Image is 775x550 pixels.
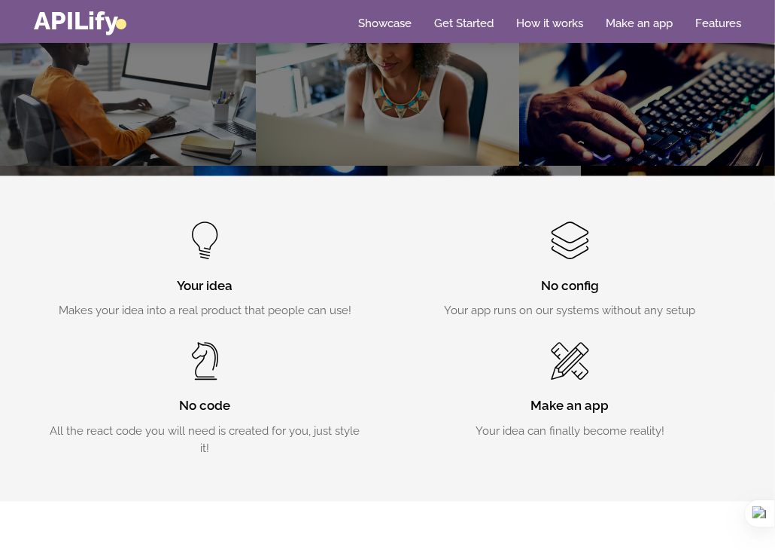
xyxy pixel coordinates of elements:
p: Makes your idea into a real product that people can use! [45,302,365,319]
h3: No code [45,397,365,415]
h3: No config [410,277,730,295]
p: Your app runs on our systems without any setup [410,302,730,319]
a: APILify [34,6,126,35]
a: Features [695,16,741,31]
a: Showcase [358,16,412,31]
p: Your idea can finally become reality! [410,423,730,440]
h3: Your idea [45,277,365,295]
a: Get Started [434,16,494,31]
h3: Make an app [410,397,730,415]
a: Make an app [606,16,673,31]
p: All the react code you will need is created for you, just style it! [45,423,365,457]
a: How it works [516,16,583,31]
